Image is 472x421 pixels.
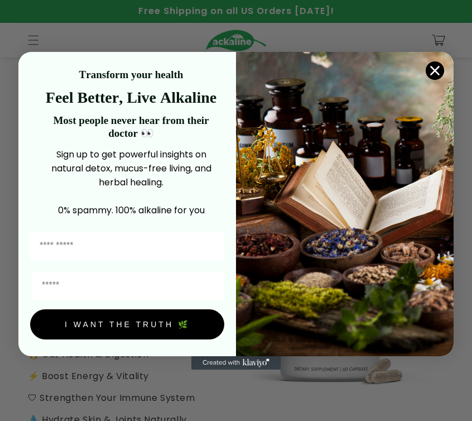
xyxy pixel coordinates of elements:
strong: Transform your health [79,69,184,80]
p: 0% spammy. 100% alkaline for you [38,203,224,217]
p: Sign up to get powerful insights on natural detox, mucus-free living, and herbal healing. [38,147,224,189]
button: Close dialog [425,61,445,80]
button: I WANT THE TRUTH 🌿 [30,309,224,339]
input: Email [32,271,224,300]
strong: Most people never hear from their doctor 👀 [53,114,209,139]
strong: Feel Better, Live Alkaline [46,89,216,106]
input: First Name [30,232,224,260]
img: 4a4a186a-b914-4224-87c7-990d8ecc9bca.jpeg [236,52,454,356]
a: Created with Klaviyo - opens in a new tab [191,356,281,370]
